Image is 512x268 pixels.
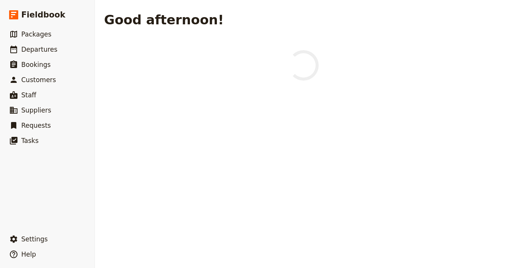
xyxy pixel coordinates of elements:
span: Bookings [21,61,51,68]
span: Fieldbook [21,9,65,21]
span: Settings [21,235,48,243]
h1: Good afternoon! [104,12,224,27]
span: Departures [21,46,57,53]
span: Suppliers [21,106,51,114]
span: Help [21,251,36,258]
span: Customers [21,76,56,84]
span: Staff [21,91,36,99]
span: Packages [21,30,51,38]
span: Tasks [21,137,39,144]
span: Requests [21,122,51,129]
